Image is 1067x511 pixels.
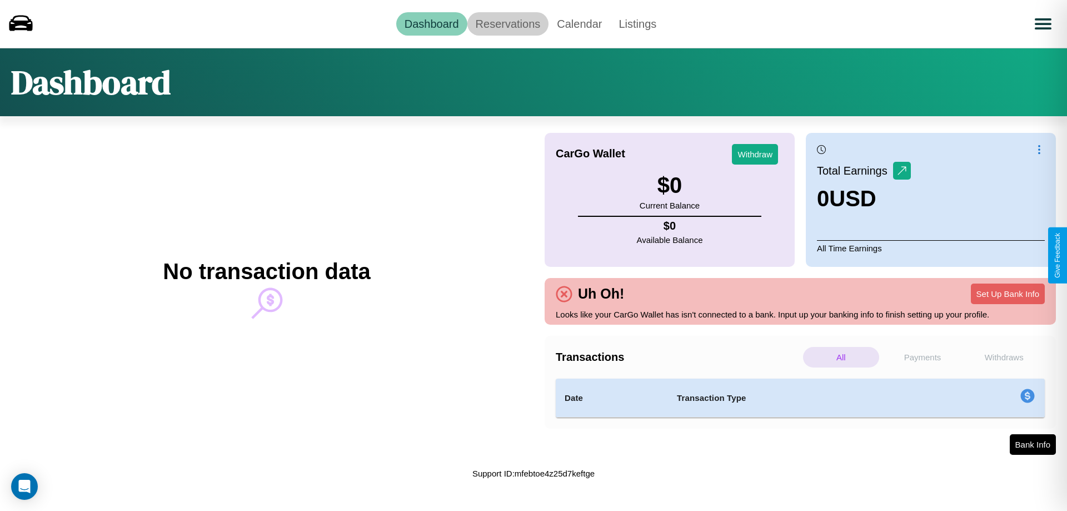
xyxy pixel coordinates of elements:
p: Looks like your CarGo Wallet has isn't connected to a bank. Input up your banking info to finish ... [556,307,1045,322]
div: Open Intercom Messenger [11,473,38,500]
h4: $ 0 [637,220,703,232]
table: simple table [556,379,1045,418]
h4: Date [565,391,659,405]
button: Bank Info [1010,434,1056,455]
h4: CarGo Wallet [556,147,625,160]
a: Calendar [549,12,610,36]
h4: Uh Oh! [572,286,630,302]
p: Available Balance [637,232,703,247]
h4: Transaction Type [677,391,929,405]
a: Listings [610,12,665,36]
p: Current Balance [640,198,700,213]
p: Withdraws [966,347,1042,368]
p: All [803,347,879,368]
a: Dashboard [396,12,467,36]
a: Reservations [467,12,549,36]
h4: Transactions [556,351,800,364]
p: Total Earnings [817,161,893,181]
button: Open menu [1028,8,1059,39]
button: Set Up Bank Info [971,284,1045,304]
p: All Time Earnings [817,240,1045,256]
h2: No transaction data [163,259,370,284]
h1: Dashboard [11,59,171,105]
div: Give Feedback [1054,233,1061,278]
p: Support ID: mfebtoe4z25d7keftge [472,466,595,481]
h3: 0 USD [817,186,911,211]
h3: $ 0 [640,173,700,198]
p: Payments [885,347,961,368]
button: Withdraw [732,144,778,165]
